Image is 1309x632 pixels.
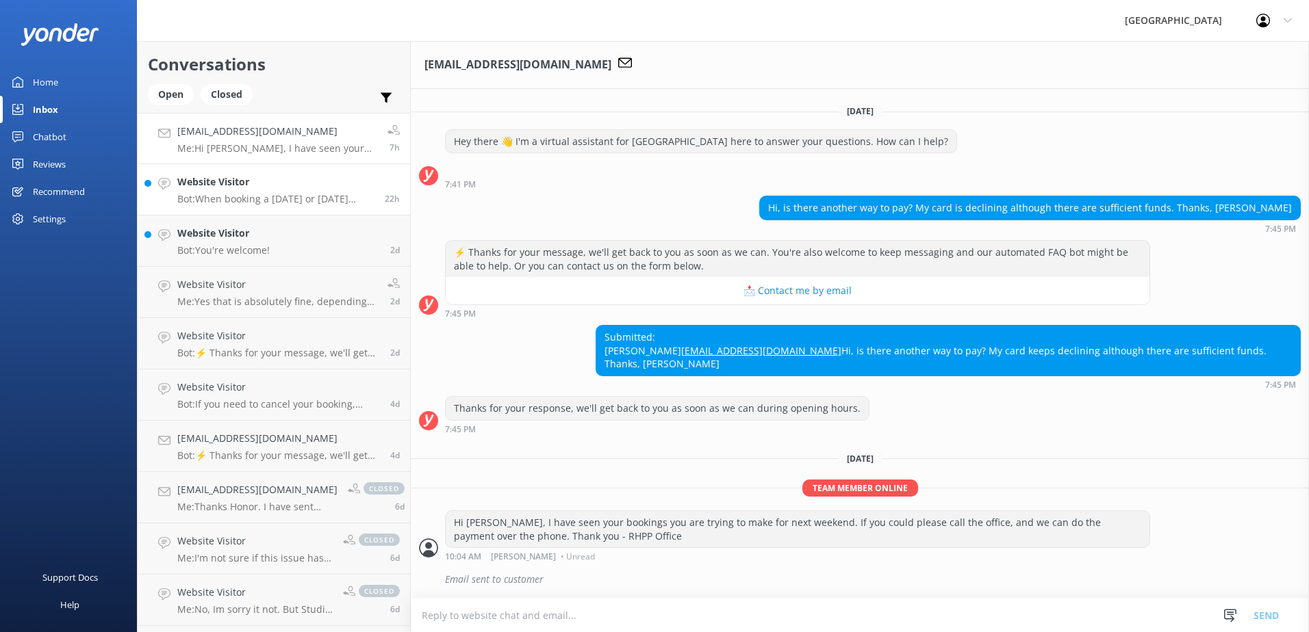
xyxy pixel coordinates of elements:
[802,479,918,497] span: Team member online
[148,86,201,101] a: Open
[681,344,841,357] a: [EMAIL_ADDRESS][DOMAIN_NAME]
[445,551,1150,561] div: Sep 06 2025 10:04am (UTC +12:00) Pacific/Auckland
[177,380,380,395] h4: Website Visitor
[445,181,476,189] strong: 7:41 PM
[445,424,869,434] div: Sep 05 2025 07:45pm (UTC +12:00) Pacific/Auckland
[177,328,380,343] h4: Website Visitor
[177,449,380,462] p: Bot: ⚡ Thanks for your message, we'll get back to you as soon as we can. You're also welcome to k...
[419,568,1301,591] div: 2025-09-05T22:08:22.378
[60,591,79,618] div: Help
[390,398,400,410] span: Sep 02 2025 02:00pm (UTC +12:00) Pacific/Auckland
[445,310,476,318] strong: 7:45 PM
[138,215,410,267] a: Website VisitorBot:You're welcome!2d
[424,56,611,74] h3: [EMAIL_ADDRESS][DOMAIN_NAME]
[21,23,99,46] img: yonder-white-logo.png
[561,553,595,561] span: • Unread
[177,585,333,600] h4: Website Visitor
[138,369,410,421] a: Website VisitorBot:If you need to cancel your booking, please contact our friendly reception team...
[177,482,338,497] h4: [EMAIL_ADDRESS][DOMAIN_NAME]
[1265,225,1296,233] strong: 7:45 PM
[177,226,270,241] h4: Website Visitor
[385,193,400,205] span: Sep 05 2025 06:30pm (UTC +12:00) Pacific/Auckland
[138,575,410,626] a: Website VisitorMe:No, Im sorry it not. But Studio 11 is.closed6d
[177,501,338,513] p: Me: Thanks Honor. I have sent everyone their deposit requests. These must be paid within 24 hours...
[390,347,400,358] span: Sep 03 2025 06:57pm (UTC +12:00) Pacific/Auckland
[201,86,259,101] a: Closed
[177,124,377,139] h4: [EMAIL_ADDRESS][DOMAIN_NAME]
[33,178,85,205] div: Recommend
[445,553,481,561] strong: 10:04 AM
[138,267,410,318] a: Website VisitorMe:Yes that is absolutely fine, depending on availability. Just give us a call or ...
[390,603,400,615] span: Aug 31 2025 11:57am (UTC +12:00) Pacific/Auckland
[445,568,1301,591] div: Email sent to customer
[596,326,1300,376] div: Submitted: [PERSON_NAME] Hi, is there another way to pay? My card keeps declining although there ...
[390,552,400,564] span: Aug 31 2025 11:59am (UTC +12:00) Pacific/Auckland
[445,425,476,434] strong: 7:45 PM
[148,84,194,105] div: Open
[491,553,556,561] span: [PERSON_NAME]
[395,501,405,512] span: Aug 31 2025 04:57pm (UTC +12:00) Pacific/Auckland
[177,552,333,564] p: Me: I'm not sure if this issue has been resolved for you or not. If not, could you please give us...
[138,113,410,164] a: [EMAIL_ADDRESS][DOMAIN_NAME]Me:Hi [PERSON_NAME], I have seen your bookings you are trying to make...
[177,193,374,205] p: Bot: When booking a [DATE] or [DATE] night in a self-contained unit, there is a minimum stay requ...
[446,511,1149,547] div: Hi [PERSON_NAME], I have seen your bookings you are trying to make for next weekend. If you could...
[445,308,1150,318] div: Sep 05 2025 07:45pm (UTC +12:00) Pacific/Auckland
[1265,381,1296,389] strong: 7:45 PM
[445,179,957,189] div: Sep 05 2025 07:41pm (UTC +12:00) Pacific/Auckland
[33,150,66,178] div: Reviews
[839,453,882,464] span: [DATE]
[177,295,377,308] p: Me: Yes that is absolutely fine, depending on availability. Just give us a call or send us an ema...
[177,347,380,359] p: Bot: ⚡ Thanks for your message, we'll get back to you as soon as we can. You're also welcome to k...
[390,142,400,153] span: Sep 06 2025 10:04am (UTC +12:00) Pacific/Auckland
[148,51,400,77] h2: Conversations
[177,534,333,549] h4: Website Visitor
[359,534,400,546] span: closed
[364,482,405,495] span: closed
[177,277,377,292] h4: Website Visitor
[177,398,380,410] p: Bot: If you need to cancel your booking, please contact our friendly reception team by email at [...
[177,142,377,155] p: Me: Hi [PERSON_NAME], I have seen your bookings you are trying to make for next weekend. If you c...
[201,84,253,105] div: Closed
[446,397,869,420] div: Thanks for your response, we'll get back to you as soon as we can during opening hours.
[759,224,1301,233] div: Sep 05 2025 07:45pm (UTC +12:00) Pacific/Auckland
[138,421,410,472] a: [EMAIL_ADDRESS][DOMAIN_NAME]Bot:⚡ Thanks for your message, we'll get back to you as soon as we ca...
[177,174,374,189] h4: Website Visitor
[177,431,380,446] h4: [EMAIL_ADDRESS][DOMAIN_NAME]
[446,277,1149,304] button: 📩 Contact me by email
[42,564,98,591] div: Support Docs
[177,603,333,616] p: Me: No, Im sorry it not. But Studio 11 is.
[138,318,410,369] a: Website VisitorBot:⚡ Thanks for your message, we'll get back to you as soon as we can. You're als...
[839,105,882,117] span: [DATE]
[138,472,410,523] a: [EMAIL_ADDRESS][DOMAIN_NAME]Me:Thanks Honor. I have sent everyone their deposit requests. These m...
[390,449,400,461] span: Sep 01 2025 09:45pm (UTC +12:00) Pacific/Auckland
[596,380,1301,389] div: Sep 05 2025 07:45pm (UTC +12:00) Pacific/Auckland
[390,244,400,256] span: Sep 04 2025 12:57pm (UTC +12:00) Pacific/Auckland
[138,523,410,575] a: Website VisitorMe:I'm not sure if this issue has been resolved for you or not. If not, could you ...
[390,295,400,307] span: Sep 04 2025 11:35am (UTC +12:00) Pacific/Auckland
[33,96,58,123] div: Inbox
[760,196,1300,220] div: Hi, is there another way to pay? My card is declining although there are sufficient funds. Thanks...
[177,244,270,256] p: Bot: You're welcome!
[33,205,66,233] div: Settings
[359,585,400,597] span: closed
[138,164,410,215] a: Website VisitorBot:When booking a [DATE] or [DATE] night in a self-contained unit, there is a min...
[446,241,1149,277] div: ⚡ Thanks for your message, we'll get back to you as soon as we can. You're also welcome to keep m...
[33,123,66,150] div: Chatbot
[33,68,58,96] div: Home
[446,130,956,153] div: Hey there 👋 I'm a virtual assistant for [GEOGRAPHIC_DATA] here to answer your questions. How can ...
